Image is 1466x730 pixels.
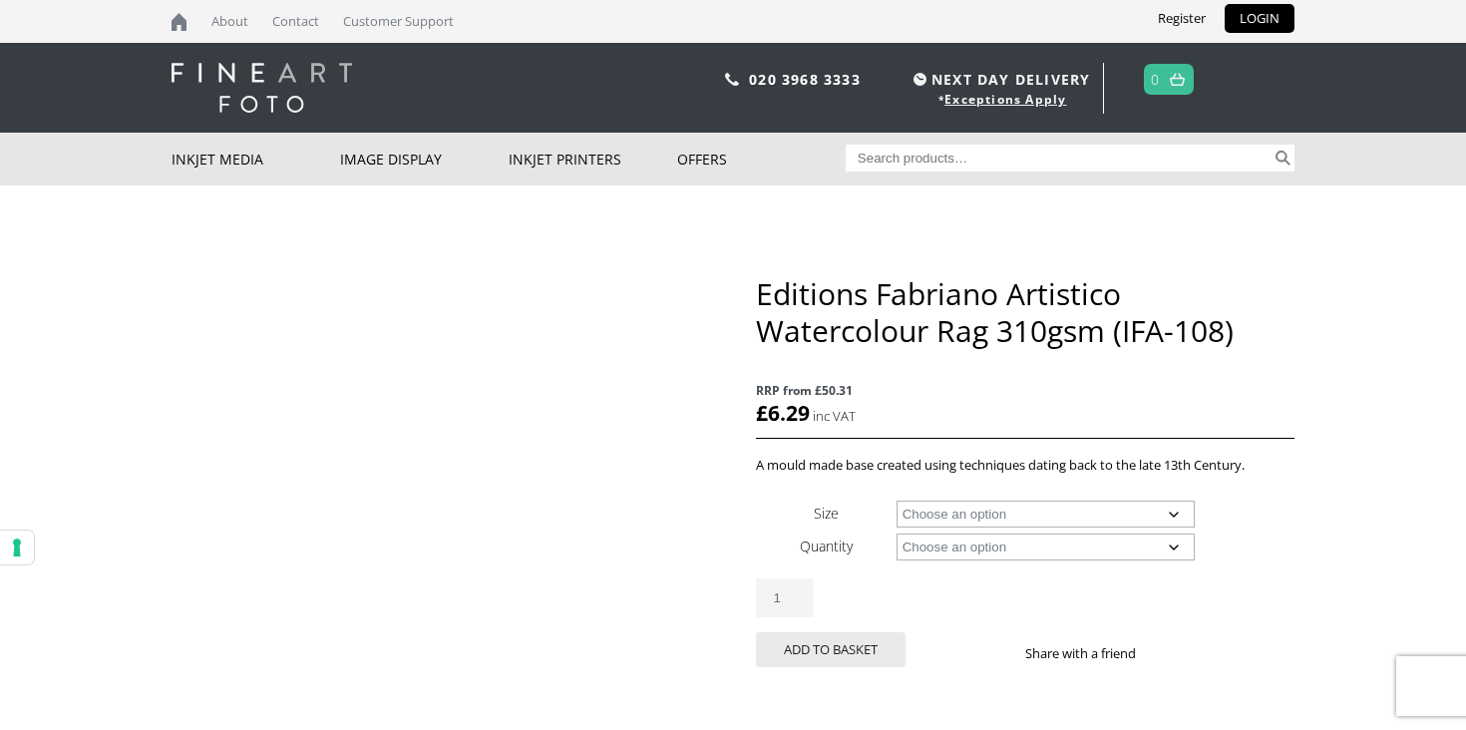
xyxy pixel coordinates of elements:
[172,63,352,113] img: logo-white.svg
[340,133,509,185] a: Image Display
[509,133,677,185] a: Inkjet Printers
[756,379,1294,402] span: RRP from £50.31
[677,133,846,185] a: Offers
[1272,145,1294,172] button: Search
[172,133,340,185] a: Inkjet Media
[814,504,839,523] label: Size
[756,632,906,667] button: Add to basket
[1143,4,1221,33] a: Register
[756,454,1294,477] p: A mould made base created using techniques dating back to the late 13th Century.
[1184,645,1200,661] img: twitter sharing button
[914,73,926,86] img: time.svg
[944,91,1066,108] a: Exceptions Apply
[1225,4,1294,33] a: LOGIN
[756,399,768,427] span: £
[749,70,861,89] a: 020 3968 3333
[1151,65,1160,94] a: 0
[756,399,810,427] bdi: 6.29
[1025,642,1160,665] p: Share with a friend
[756,275,1294,349] h1: Editions Fabriano Artistico Watercolour Rag 310gsm (IFA-108)
[725,73,739,86] img: phone.svg
[800,537,853,555] label: Quantity
[1160,645,1176,661] img: facebook sharing button
[1170,73,1185,86] img: basket.svg
[756,578,814,617] input: Product quantity
[1208,645,1224,661] img: email sharing button
[909,68,1090,91] span: NEXT DAY DELIVERY
[846,145,1273,172] input: Search products…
